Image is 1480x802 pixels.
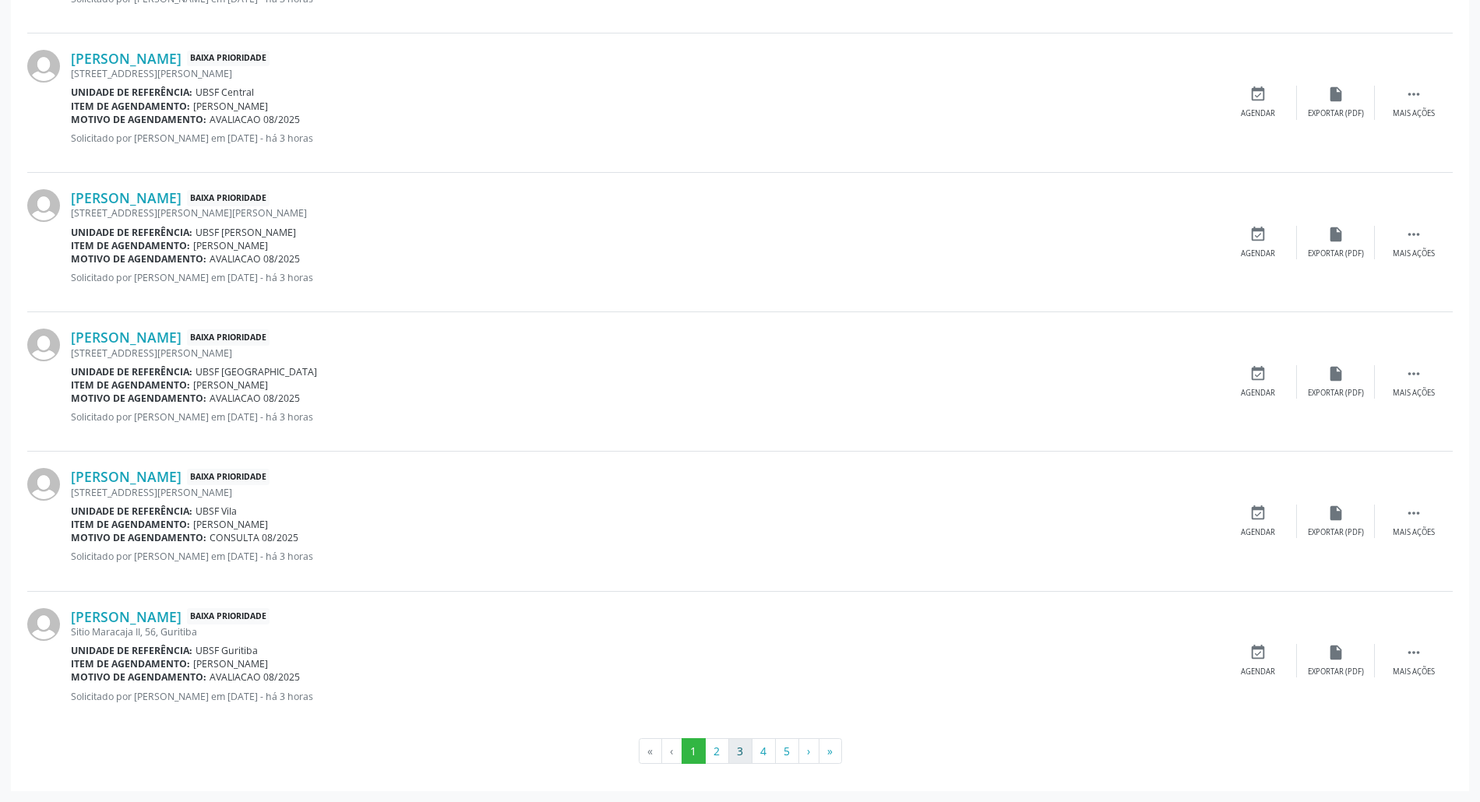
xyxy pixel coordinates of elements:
[71,505,192,518] b: Unidade de referência:
[1241,108,1275,119] div: Agendar
[1308,667,1364,677] div: Exportar (PDF)
[71,189,181,206] a: [PERSON_NAME]
[1308,248,1364,259] div: Exportar (PDF)
[27,189,60,222] img: img
[71,329,181,346] a: [PERSON_NAME]
[71,657,190,670] b: Item de agendamento:
[71,392,206,405] b: Motivo de agendamento:
[187,51,270,67] span: Baixa Prioridade
[27,608,60,641] img: img
[71,206,1219,220] div: [STREET_ADDRESS][PERSON_NAME][PERSON_NAME]
[71,239,190,252] b: Item de agendamento:
[71,100,190,113] b: Item de agendamento:
[71,378,190,392] b: Item de agendamento:
[210,113,300,126] span: AVALIACAO 08/2025
[27,468,60,501] img: img
[1393,108,1435,119] div: Mais ações
[196,365,317,378] span: UBSF [GEOGRAPHIC_DATA]
[71,226,192,239] b: Unidade de referência:
[1249,226,1267,243] i: event_available
[71,531,206,544] b: Motivo de agendamento:
[193,239,268,252] span: [PERSON_NAME]
[193,100,268,113] span: [PERSON_NAME]
[210,252,300,266] span: AVALIACAO 08/2025
[71,670,206,684] b: Motivo de agendamento:
[187,608,270,624] span: Baixa Prioridade
[1405,226,1422,243] i: 
[71,690,1219,703] p: Solicitado por [PERSON_NAME] em [DATE] - há 3 horas
[1393,667,1435,677] div: Mais ações
[775,738,799,765] button: Go to page 5
[1308,527,1364,538] div: Exportar (PDF)
[187,190,270,206] span: Baixa Prioridade
[71,67,1219,80] div: [STREET_ADDRESS][PERSON_NAME]
[71,518,190,531] b: Item de agendamento:
[1327,226,1344,243] i: insert_drive_file
[1241,388,1275,399] div: Agendar
[210,392,300,405] span: AVALIACAO 08/2025
[27,738,1453,765] ul: Pagination
[71,486,1219,499] div: [STREET_ADDRESS][PERSON_NAME]
[798,738,819,765] button: Go to next page
[1393,248,1435,259] div: Mais ações
[1241,248,1275,259] div: Agendar
[71,113,206,126] b: Motivo de agendamento:
[1327,644,1344,661] i: insert_drive_file
[1405,365,1422,382] i: 
[193,657,268,670] span: [PERSON_NAME]
[27,50,60,83] img: img
[1405,86,1422,103] i: 
[1393,388,1435,399] div: Mais ações
[1249,365,1267,382] i: event_available
[705,738,729,765] button: Go to page 2
[196,505,237,518] span: UBSF Vila
[1308,388,1364,399] div: Exportar (PDF)
[1249,505,1267,522] i: event_available
[71,625,1219,638] div: Sitio Maracaja II, 56, Guritiba
[196,86,254,99] span: UBSF Central
[71,86,192,99] b: Unidade de referência:
[682,738,706,765] button: Go to page 1
[1405,644,1422,661] i: 
[71,468,181,485] a: [PERSON_NAME]
[71,365,192,378] b: Unidade de referência:
[1327,86,1344,103] i: insert_drive_file
[71,346,1219,360] div: [STREET_ADDRESS][PERSON_NAME]
[819,738,842,765] button: Go to last page
[1327,505,1344,522] i: insert_drive_file
[752,738,776,765] button: Go to page 4
[71,132,1219,145] p: Solicitado por [PERSON_NAME] em [DATE] - há 3 horas
[71,608,181,625] a: [PERSON_NAME]
[71,644,192,657] b: Unidade de referência:
[27,329,60,361] img: img
[1249,86,1267,103] i: event_available
[210,670,300,684] span: AVALIACAO 08/2025
[71,271,1219,284] p: Solicitado por [PERSON_NAME] em [DATE] - há 3 horas
[1308,108,1364,119] div: Exportar (PDF)
[1249,644,1267,661] i: event_available
[193,518,268,531] span: [PERSON_NAME]
[210,531,298,544] span: CONSULTA 08/2025
[193,378,268,392] span: [PERSON_NAME]
[71,252,206,266] b: Motivo de agendamento:
[1393,527,1435,538] div: Mais ações
[196,644,258,657] span: UBSF Guritiba
[71,410,1219,424] p: Solicitado por [PERSON_NAME] em [DATE] - há 3 horas
[728,738,752,765] button: Go to page 3
[71,550,1219,563] p: Solicitado por [PERSON_NAME] em [DATE] - há 3 horas
[1327,365,1344,382] i: insert_drive_file
[1241,667,1275,677] div: Agendar
[1241,527,1275,538] div: Agendar
[1405,505,1422,522] i: 
[71,50,181,67] a: [PERSON_NAME]
[187,329,270,346] span: Baixa Prioridade
[187,469,270,485] span: Baixa Prioridade
[196,226,296,239] span: UBSF [PERSON_NAME]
